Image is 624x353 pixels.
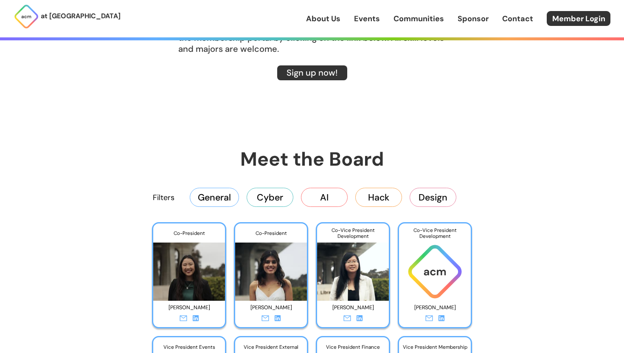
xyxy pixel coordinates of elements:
[502,13,533,24] a: Contact
[355,188,402,206] button: Hack
[190,188,239,206] button: General
[394,13,444,24] a: Communities
[247,188,293,206] button: Cyber
[153,192,174,203] p: Filters
[14,4,39,29] img: ACM Logo
[317,236,389,301] img: Photo of Angela Hu
[157,301,221,314] p: [PERSON_NAME]
[301,188,348,206] button: AI
[108,147,516,172] h1: Meet the Board
[277,65,347,80] a: Sign up now!
[235,223,307,243] div: Co-President
[317,223,389,243] div: Co-Vice President Development
[547,11,610,26] a: Member Login
[321,301,385,314] p: [PERSON_NAME]
[235,236,307,301] img: Photo of Osheen Tikku
[306,13,340,24] a: About Us
[458,13,489,24] a: Sponsor
[239,301,303,314] p: [PERSON_NAME]
[410,188,456,206] button: Design
[354,13,380,24] a: Events
[153,223,225,243] div: Co-President
[399,223,471,243] div: Co-Vice President Development
[153,236,225,301] img: Photo of Murou Wang
[41,11,121,22] p: at [GEOGRAPHIC_DATA]
[399,243,471,301] img: ACM logo
[403,301,467,314] p: [PERSON_NAME]
[14,4,121,29] a: at [GEOGRAPHIC_DATA]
